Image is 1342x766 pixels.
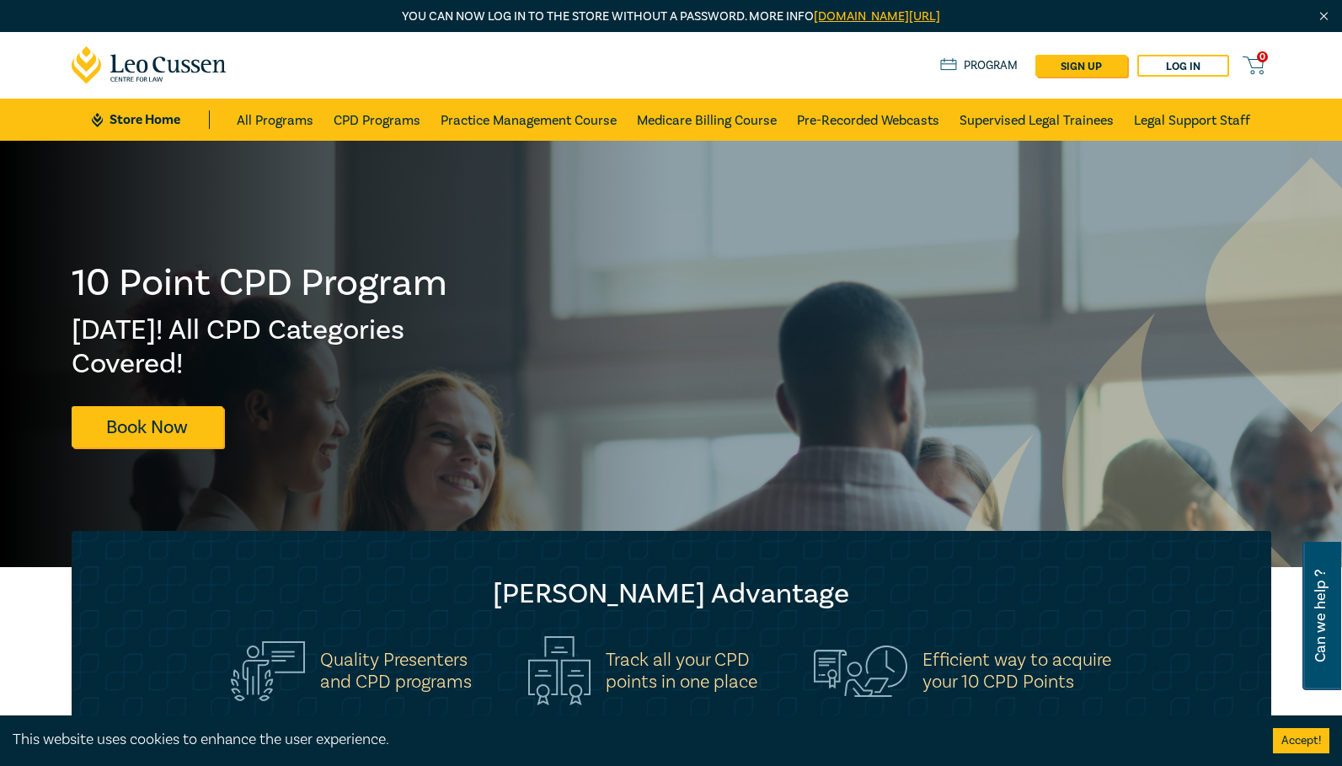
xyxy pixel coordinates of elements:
a: Book Now [72,406,223,447]
button: Accept cookies [1273,728,1329,753]
h5: Track all your CPD points in one place [606,649,757,693]
a: [DOMAIN_NAME][URL] [814,8,940,24]
h2: [DATE]! All CPD Categories Covered! [72,313,449,381]
span: Can we help ? [1313,552,1329,680]
a: Pre-Recorded Webcasts [797,99,939,141]
p: You can now log in to the store without a password. More info [72,8,1271,26]
a: Log in [1137,55,1229,77]
h1: 10 Point CPD Program [72,261,449,305]
span: 0 [1257,51,1268,62]
a: All Programs [237,99,313,141]
a: Program [940,56,1019,75]
a: Medicare Billing Course [637,99,777,141]
div: This website uses cookies to enhance the user experience. [13,729,1248,751]
a: Supervised Legal Trainees [960,99,1114,141]
h5: Efficient way to acquire your 10 CPD Points [922,649,1111,693]
a: sign up [1035,55,1127,77]
a: Practice Management Course [441,99,617,141]
img: Track all your CPD<br>points in one place [528,636,591,705]
img: Close [1317,9,1331,24]
a: Store Home [92,110,209,129]
h2: [PERSON_NAME] Advantage [105,577,1238,611]
a: Legal Support Staff [1134,99,1250,141]
h5: Quality Presenters and CPD programs [320,649,472,693]
img: Quality Presenters<br>and CPD programs [231,641,305,701]
a: CPD Programs [334,99,420,141]
img: Efficient way to acquire<br>your 10 CPD Points [814,645,907,696]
